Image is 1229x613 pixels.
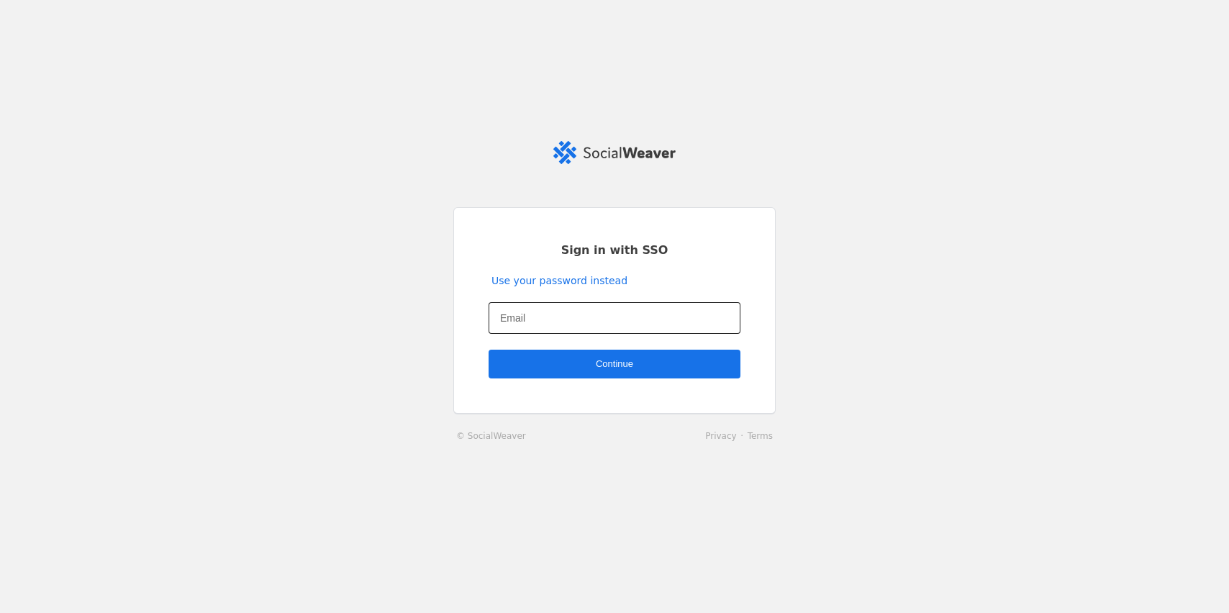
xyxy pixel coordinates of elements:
[561,242,668,258] span: Sign in with SSO
[456,429,526,443] a: © SocialWeaver
[705,431,736,441] a: Privacy
[596,357,633,371] span: Continue
[491,273,627,288] a: Use your password instead
[489,350,740,378] button: Continue
[500,309,525,327] mat-label: Email
[500,309,729,327] input: Email
[737,429,748,443] li: ·
[748,431,773,441] a: Terms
